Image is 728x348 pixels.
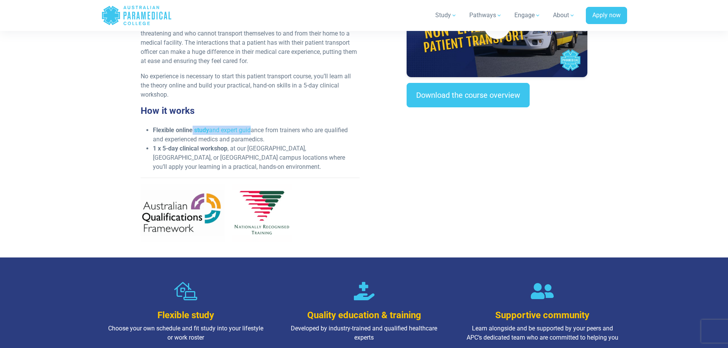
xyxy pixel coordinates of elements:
[285,310,443,321] h3: Quality education & training
[510,5,545,26] a: Engage
[141,20,360,66] p: Patient transport is a service provided for patients whose condition is non-life threatening and ...
[431,5,462,26] a: Study
[465,5,507,26] a: Pathways
[586,7,627,24] a: Apply now
[153,126,209,134] strong: Flexible online study
[101,3,172,28] a: Australian Paramedical College
[107,310,264,321] h3: Flexible study
[141,72,360,99] p: No experience is necessary to start this patient transport course, you’ll learn all the theory on...
[285,324,443,342] p: Developed by industry-trained and qualified healthcare experts
[153,145,227,152] strong: 1 x 5-day clinical workshop
[464,324,621,342] p: Learn alongside and be supported by your peers and APC’s dedicated team who are committed to help...
[153,144,360,172] li: , at our [GEOGRAPHIC_DATA], [GEOGRAPHIC_DATA], or [GEOGRAPHIC_DATA] campus locations where you’ll...
[548,5,580,26] a: About
[407,83,530,107] a: Download the course overview
[107,324,264,342] p: Choose your own schedule and fit study into your lifestyle or work roster
[464,310,621,321] h3: Supportive community
[153,126,360,144] li: and expert guidance from trainers who are qualified and experienced medics and paramedics.
[407,123,587,162] iframe: EmbedSocial Universal Widget
[141,105,360,117] h3: How it works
